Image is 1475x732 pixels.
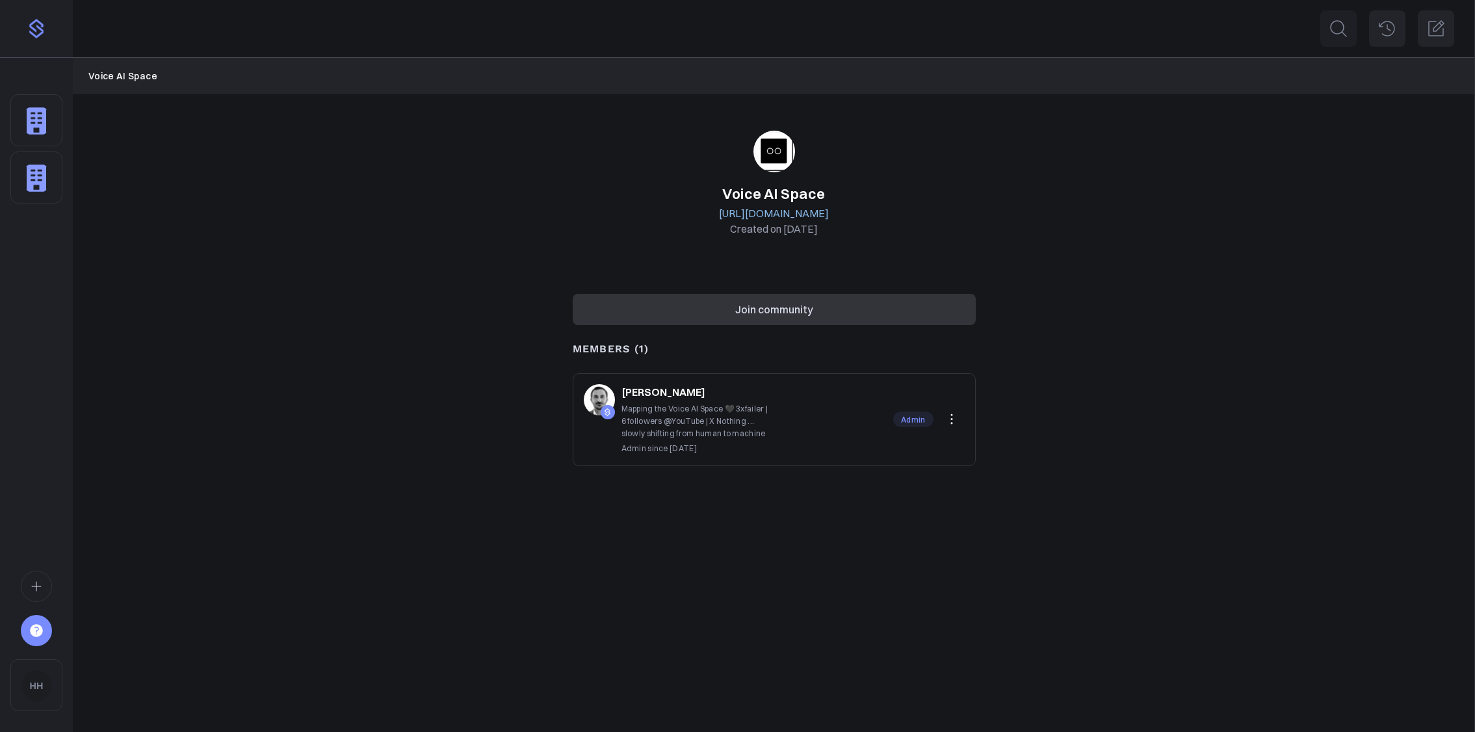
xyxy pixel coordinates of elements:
[26,18,47,39] img: purple-logo-18f04229334c5639164ff563510a1dba46e1211543e89c7069427642f6c28bac.png
[753,131,795,172] img: voiceaispace.com
[21,670,51,701] img: HH
[573,341,649,358] h4: MEMBERS (1)
[719,207,829,220] a: [URL][DOMAIN_NAME]
[88,69,157,83] a: Voice AI Space
[584,384,615,415] img: 28af0a1e3d4f40531edab4c731fc1aa6b0a27966.jpg
[621,384,705,400] a: [PERSON_NAME]
[21,163,51,194] img: default_company-f8efef40e46bb5c9bec7e5250ec8e346ba998c542c8e948b41fbc52213a8e794.png
[621,442,772,454] div: Admin since [DATE]
[573,294,976,325] button: Join community
[88,69,1459,83] nav: Breadcrumb
[21,105,51,137] img: default_company-f8efef40e46bb5c9bec7e5250ec8e346ba998c542c8e948b41fbc52213a8e794.png
[621,402,772,440] p: Mapping the Voice AI Space 🖤 3xfailer | 6 followers @YouTube | X Nothing ... slowly shifting from...
[573,183,976,205] h1: Voice AI Space
[573,221,976,237] p: Created on [DATE]
[893,412,933,427] p: Admin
